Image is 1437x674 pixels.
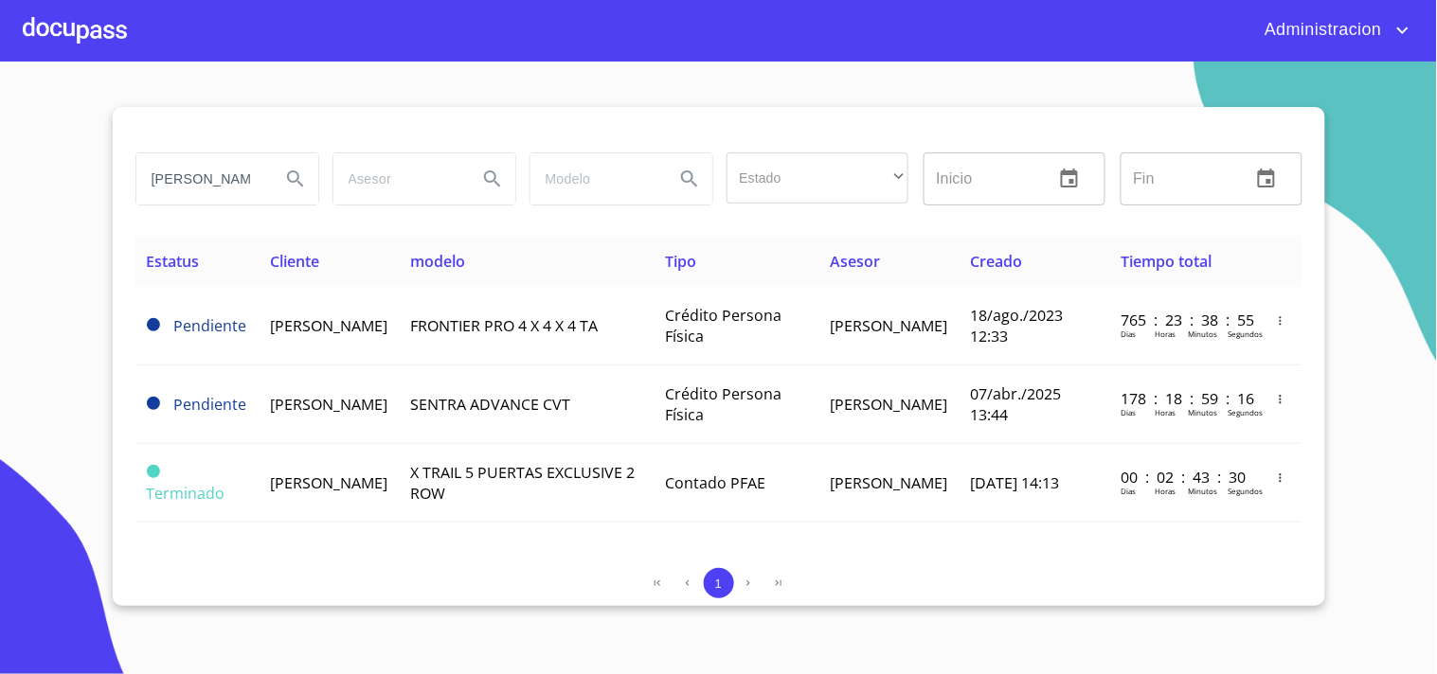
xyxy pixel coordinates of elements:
input: search [530,153,659,204]
span: Terminado [147,483,225,504]
span: Pendiente [174,394,247,415]
p: Horas [1155,407,1176,417]
span: Crédito Persona Física [665,305,781,346]
span: Pendiente [147,397,160,410]
span: [PERSON_NAME] [831,472,948,493]
span: 1 [715,576,722,591]
button: account of current user [1250,15,1414,45]
p: Segundos [1228,328,1263,339]
span: [PERSON_NAME] [271,394,388,415]
span: Terminado [147,465,160,478]
span: Asesor [831,251,881,272]
p: Minutos [1188,407,1217,417]
span: [PERSON_NAME] [831,394,948,415]
span: Pendiente [174,315,247,336]
span: X TRAIL 5 PUERTAS EXCLUSIVE 2 ROW [411,462,636,504]
p: Dias [1121,407,1136,417]
p: Dias [1121,486,1136,496]
div: ​ [727,152,908,204]
button: 1 [704,568,734,598]
span: SENTRA ADVANCE CVT [411,394,571,415]
input: search [136,153,265,204]
p: Horas [1155,328,1176,339]
span: Tiempo total [1121,251,1212,272]
span: modelo [411,251,466,272]
span: Tipo [665,251,696,272]
span: [PERSON_NAME] [831,315,948,336]
p: Horas [1155,486,1176,496]
span: Estatus [147,251,200,272]
p: 00 : 02 : 43 : 30 [1121,467,1248,488]
span: 18/ago./2023 12:33 [971,305,1064,346]
p: Segundos [1228,486,1263,496]
p: 765 : 23 : 38 : 55 [1121,310,1248,330]
span: Cliente [271,251,320,272]
input: search [333,153,462,204]
span: FRONTIER PRO 4 X 4 X 4 TA [411,315,599,336]
span: Contado PFAE [665,472,765,493]
span: Administracion [1250,15,1392,45]
span: Creado [971,251,1023,272]
span: [PERSON_NAME] [271,315,388,336]
p: Dias [1121,328,1136,339]
span: [PERSON_NAME] [271,472,388,493]
span: Pendiente [147,318,160,331]
p: Minutos [1188,486,1217,496]
p: Segundos [1228,407,1263,417]
p: 178 : 18 : 59 : 16 [1121,388,1248,409]
span: Crédito Persona Física [665,383,781,425]
button: Search [273,156,318,202]
button: Search [470,156,515,202]
span: 07/abr./2025 13:44 [971,383,1062,425]
button: Search [667,156,712,202]
p: Minutos [1188,328,1217,339]
span: [DATE] 14:13 [971,472,1060,493]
